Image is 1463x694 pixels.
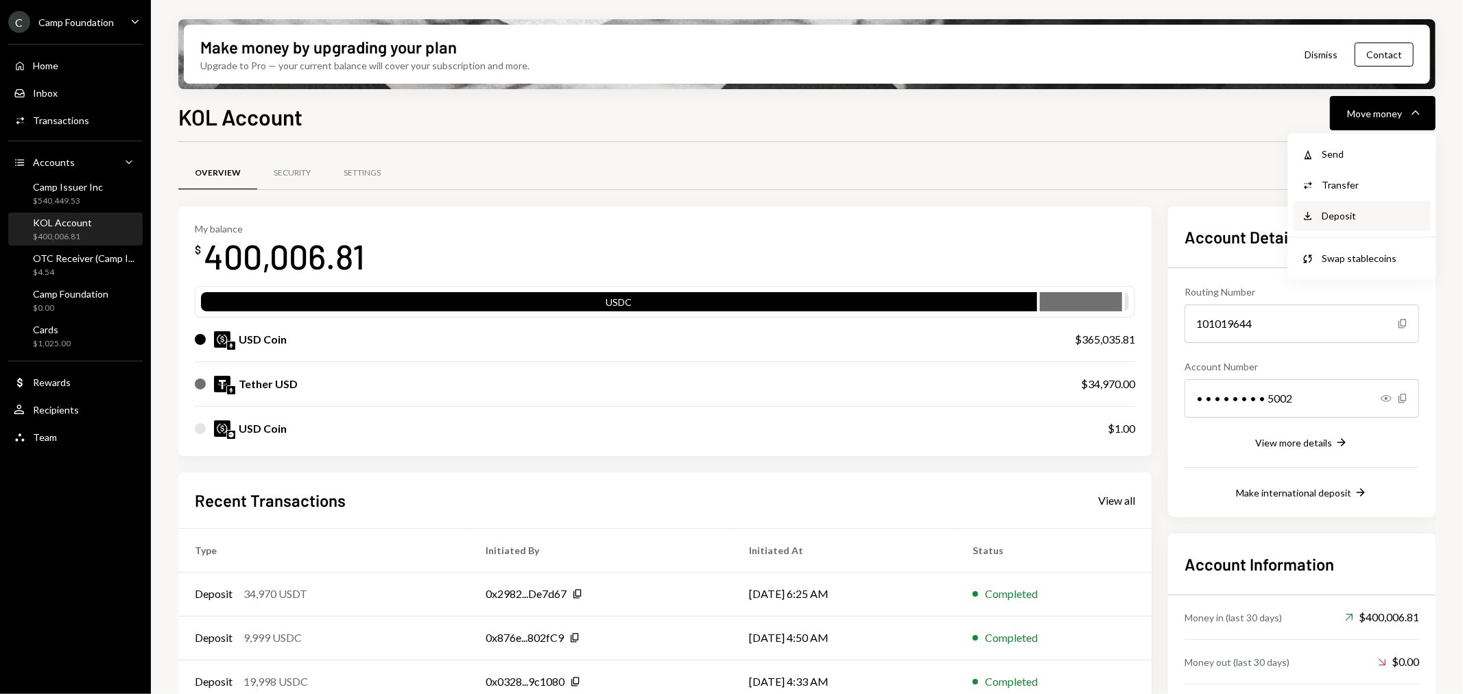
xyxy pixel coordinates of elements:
[214,376,230,392] img: USDT
[486,586,567,602] div: 0x2982...De7d67
[1345,609,1419,625] div: $400,006.81
[985,673,1038,690] div: Completed
[1075,331,1135,348] div: $365,035.81
[1255,435,1348,451] button: View more details
[195,243,201,256] div: $
[243,586,307,602] div: 34,970 USDT
[195,223,365,235] div: My balance
[178,528,469,572] th: Type
[33,252,134,264] div: OTC Receiver (Camp I...
[8,53,143,77] a: Home
[33,181,103,193] div: Camp Issuer Inc
[274,167,311,179] div: Security
[201,295,1037,314] div: USDC
[243,673,308,690] div: 19,998 USDC
[200,36,457,58] div: Make money by upgrading your plan
[8,149,143,174] a: Accounts
[8,213,143,246] a: KOL Account$400,006.81
[33,156,75,168] div: Accounts
[8,248,143,281] a: OTC Receiver (Camp I...$4.54
[257,156,327,191] a: Security
[1098,492,1135,507] a: View all
[1322,251,1423,265] div: Swap stablecoins
[227,342,235,350] img: ethereum-mainnet
[239,420,287,437] div: USD Coin
[38,16,114,28] div: Camp Foundation
[33,60,58,71] div: Home
[33,404,79,416] div: Recipients
[486,673,564,690] div: 0x0328...9c1080
[33,267,134,278] div: $4.54
[1108,420,1135,437] div: $1.00
[195,167,241,179] div: Overview
[8,424,143,449] a: Team
[1255,437,1332,448] div: View more details
[733,528,956,572] th: Initiated At
[1185,379,1419,418] div: • • • • • • • • 5002
[985,630,1038,646] div: Completed
[243,630,302,646] div: 9,999 USDC
[1185,655,1289,669] div: Money out (last 30 days)
[1185,304,1419,343] div: 101019644
[8,397,143,422] a: Recipients
[239,331,287,348] div: USD Coin
[1098,494,1135,507] div: View all
[8,370,143,394] a: Rewards
[8,108,143,132] a: Transactions
[195,586,233,602] div: Deposit
[178,103,302,130] h1: KOL Account
[33,87,58,99] div: Inbox
[33,115,89,126] div: Transactions
[1322,147,1423,161] div: Send
[1355,43,1414,67] button: Contact
[195,673,233,690] div: Deposit
[227,386,235,394] img: ethereum-mainnet
[33,217,92,228] div: KOL Account
[8,11,30,33] div: C
[1322,178,1423,192] div: Transfer
[344,167,381,179] div: Settings
[33,288,108,300] div: Camp Foundation
[1347,106,1402,121] div: Move money
[469,528,733,572] th: Initiated By
[33,431,57,443] div: Team
[1185,610,1282,625] div: Money in (last 30 days)
[1287,38,1355,71] button: Dismiss
[8,177,143,210] a: Camp Issuer Inc$540,449.53
[733,616,956,660] td: [DATE] 4:50 AM
[33,376,71,388] div: Rewards
[985,586,1038,602] div: Completed
[1185,285,1419,299] div: Routing Number
[178,156,257,191] a: Overview
[8,80,143,105] a: Inbox
[204,235,365,278] div: 400,006.81
[1185,553,1419,575] h2: Account Information
[195,630,233,646] div: Deposit
[1330,96,1436,130] button: Move money
[1236,486,1368,501] button: Make international deposit
[327,156,397,191] a: Settings
[214,331,230,348] img: USDC
[1378,654,1419,670] div: $0.00
[33,338,71,350] div: $1,025.00
[200,58,530,73] div: Upgrade to Pro — your current balance will cover your subscription and more.
[733,572,956,616] td: [DATE] 6:25 AM
[33,231,92,243] div: $400,006.81
[1185,226,1419,248] h2: Account Details
[33,195,103,207] div: $540,449.53
[239,376,298,392] div: Tether USD
[195,489,346,512] h2: Recent Transactions
[956,528,1152,572] th: Status
[1081,376,1135,392] div: $34,970.00
[33,324,71,335] div: Cards
[1236,487,1351,499] div: Make international deposit
[486,630,564,646] div: 0x876e...802fC9
[8,284,143,317] a: Camp Foundation$0.00
[8,320,143,352] a: Cards$1,025.00
[214,420,230,437] img: USDC
[1322,208,1423,223] div: Deposit
[33,302,108,314] div: $0.00
[1185,359,1419,374] div: Account Number
[227,431,235,439] img: base-mainnet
